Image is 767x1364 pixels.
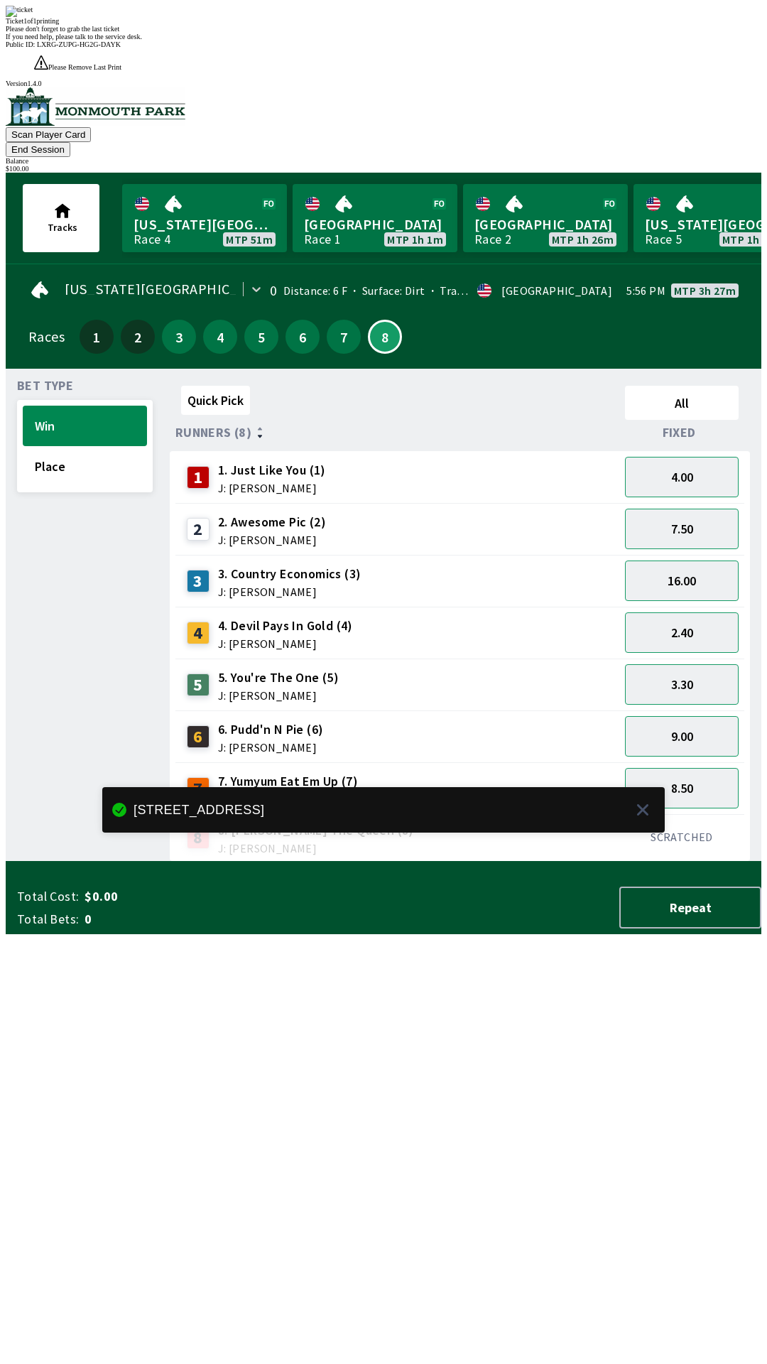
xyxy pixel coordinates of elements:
[327,320,361,354] button: 7
[625,664,739,705] button: 3.30
[474,215,616,234] span: [GEOGRAPHIC_DATA]
[23,406,147,446] button: Win
[632,899,749,916] span: Repeat
[283,283,347,298] span: Distance: 6 F
[165,332,192,342] span: 3
[23,184,99,252] button: Tracks
[226,234,273,245] span: MTP 51m
[124,332,151,342] span: 2
[203,320,237,354] button: 4
[293,184,457,252] a: [GEOGRAPHIC_DATA]Race 1MTP 1h 1m
[270,285,277,296] div: 0
[28,331,65,342] div: Races
[387,234,443,245] span: MTP 1h 1m
[474,234,511,245] div: Race 2
[663,427,696,438] span: Fixed
[187,392,244,408] span: Quick Pick
[6,165,761,173] div: $ 100.00
[368,320,402,354] button: 8
[218,513,326,531] span: 2. Awesome Pic (2)
[304,215,446,234] span: [GEOGRAPHIC_DATA]
[187,673,210,696] div: 5
[218,690,339,701] span: J: [PERSON_NAME]
[218,482,326,494] span: J: [PERSON_NAME]
[6,40,761,48] div: Public ID:
[645,234,682,245] div: Race 5
[23,446,147,487] button: Place
[17,911,79,928] span: Total Bets:
[207,332,234,342] span: 4
[134,215,276,234] span: [US_STATE][GEOGRAPHIC_DATA]
[134,804,264,816] div: [STREET_ADDRESS]
[48,63,121,71] span: Please Remove Last Print
[6,6,33,17] img: ticket
[625,509,739,549] button: 7.50
[17,380,73,391] span: Bet Type
[619,426,744,440] div: Fixed
[187,466,210,489] div: 1
[625,386,739,420] button: All
[121,320,155,354] button: 2
[218,843,414,854] span: J: [PERSON_NAME]
[625,716,739,757] button: 9.00
[17,888,79,905] span: Total Cost:
[674,285,736,296] span: MTP 3h 27m
[187,570,210,592] div: 3
[218,742,324,753] span: J: [PERSON_NAME]
[671,521,693,537] span: 7.50
[175,426,619,440] div: Runners (8)
[501,285,612,296] div: [GEOGRAPHIC_DATA]
[248,332,275,342] span: 5
[218,534,326,546] span: J: [PERSON_NAME]
[552,234,614,245] span: MTP 1h 26m
[6,80,761,87] div: Version 1.4.0
[425,283,548,298] span: Track Condition: Fast
[218,586,361,597] span: J: [PERSON_NAME]
[244,320,278,354] button: 5
[187,725,210,748] div: 6
[373,333,397,340] span: 8
[6,25,761,33] div: Please don't forget to grab the last ticket
[671,469,693,485] span: 4.00
[625,830,739,844] div: SCRATCHED
[218,720,324,739] span: 6. Pudd'n N Pie (6)
[218,617,353,635] span: 4. Devil Pays In Gold (4)
[671,780,693,796] span: 8.50
[330,332,357,342] span: 7
[80,320,114,354] button: 1
[671,728,693,745] span: 9.00
[625,457,739,497] button: 4.00
[671,624,693,641] span: 2.40
[85,911,308,928] span: 0
[181,386,250,415] button: Quick Pick
[6,87,185,126] img: venue logo
[304,234,341,245] div: Race 1
[48,221,77,234] span: Tracks
[6,127,91,142] button: Scan Player Card
[122,184,287,252] a: [US_STATE][GEOGRAPHIC_DATA]Race 4MTP 51m
[625,612,739,653] button: 2.40
[6,17,761,25] div: Ticket 1 of 1 printing
[347,283,425,298] span: Surface: Dirt
[6,142,70,157] button: End Session
[85,888,308,905] span: $0.00
[285,320,320,354] button: 6
[631,395,732,411] span: All
[65,283,277,295] span: [US_STATE][GEOGRAPHIC_DATA]
[463,184,628,252] a: [GEOGRAPHIC_DATA]Race 2MTP 1h 26m
[37,40,121,48] span: LXRG-ZUPG-HG2G-DAYK
[625,561,739,601] button: 16.00
[175,427,251,438] span: Runners (8)
[218,461,326,480] span: 1. Just Like You (1)
[218,772,358,791] span: 7. Yumyum Eat Em Up (7)
[187,777,210,800] div: 7
[6,157,761,165] div: Balance
[6,33,142,40] span: If you need help, please talk to the service desk.
[218,669,339,687] span: 5. You're The One (5)
[35,458,135,475] span: Place
[671,676,693,693] span: 3.30
[619,887,761,929] button: Repeat
[187,518,210,541] div: 2
[35,418,135,434] span: Win
[289,332,316,342] span: 6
